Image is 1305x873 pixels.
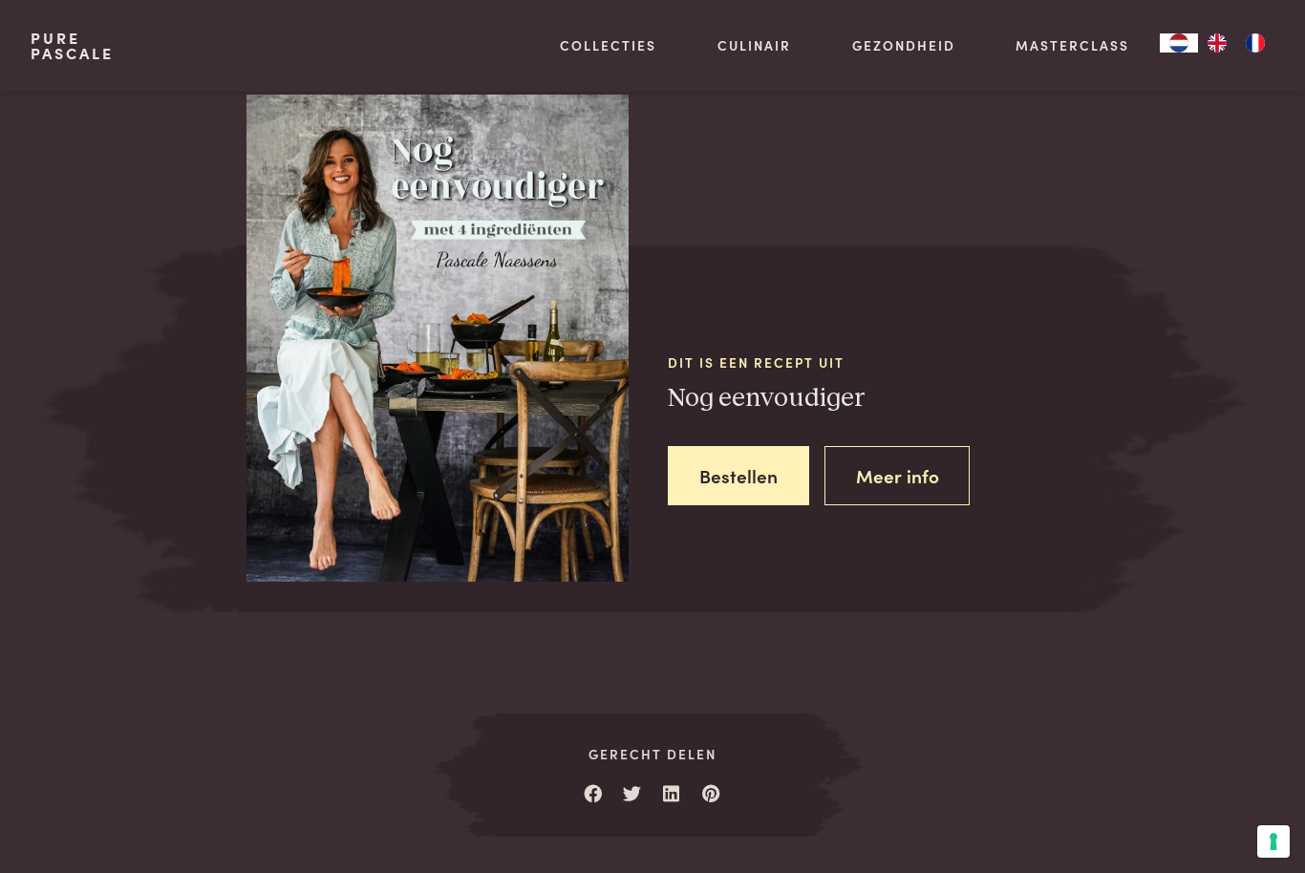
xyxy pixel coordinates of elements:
button: Uw voorkeuren voor toestemming voor trackingtechnologieën [1257,825,1290,858]
a: PurePascale [31,31,114,61]
span: Gerecht delen [497,744,808,764]
a: Collecties [560,35,656,55]
a: Meer info [824,446,971,506]
h3: Nog eenvoudiger [668,382,1067,415]
div: Language [1160,33,1198,53]
a: Masterclass [1016,35,1129,55]
a: Bestellen [668,446,809,506]
a: Culinair [717,35,791,55]
a: EN [1198,33,1236,53]
span: Dit is een recept uit [668,352,1067,373]
ul: Language list [1198,33,1274,53]
a: Gezondheid [852,35,955,55]
a: NL [1160,33,1198,53]
aside: Language selected: Nederlands [1160,33,1274,53]
a: FR [1236,33,1274,53]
